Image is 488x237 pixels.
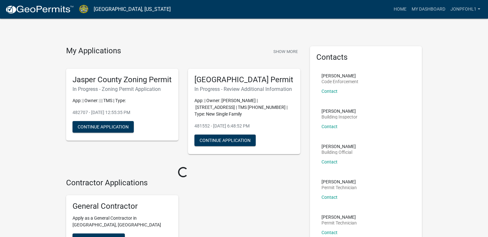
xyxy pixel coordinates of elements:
[321,144,356,149] p: [PERSON_NAME]
[321,221,357,225] p: Permit Technician
[321,185,357,190] p: Permit Technician
[321,215,357,219] p: [PERSON_NAME]
[73,75,172,84] h5: Jasper County Zoning Permit
[321,195,338,200] a: Contact
[79,5,89,13] img: Jasper County, South Carolina
[321,79,358,84] p: Code Enforcement
[73,121,134,133] button: Continue Application
[94,4,171,15] a: [GEOGRAPHIC_DATA], [US_STATE]
[66,46,121,56] h4: My Applications
[194,86,294,92] h6: In Progress - Review Additional Information
[321,159,338,164] a: Contact
[448,3,483,15] a: JonPfohl1
[321,150,356,154] p: Building Official
[194,123,294,129] p: 481552 - [DATE] 6:48:52 PM
[321,124,338,129] a: Contact
[321,230,338,235] a: Contact
[194,135,256,146] button: Continue Application
[271,46,300,57] button: Show More
[73,86,172,92] h6: In Progress - Zoning Permit Application
[321,180,357,184] p: [PERSON_NAME]
[194,97,294,118] p: App: | Owner: [PERSON_NAME] | [STREET_ADDRESS] | TMS [PHONE_NUMBER] | Type: New Single Family
[321,109,357,113] p: [PERSON_NAME]
[316,53,416,62] h5: Contacts
[321,74,358,78] p: [PERSON_NAME]
[73,202,172,211] h5: General Contractor
[321,115,357,119] p: Building Inspector
[194,75,294,84] h5: [GEOGRAPHIC_DATA] Permit
[321,89,338,94] a: Contact
[391,3,409,15] a: Home
[409,3,448,15] a: My Dashboard
[66,178,300,188] h4: Contractor Applications
[73,215,172,228] p: Apply as a General Contractor in [GEOGRAPHIC_DATA], [GEOGRAPHIC_DATA]
[73,97,172,104] p: App: | Owner: | | TMS | Type:
[73,109,172,116] p: 482707 - [DATE] 12:55:35 PM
